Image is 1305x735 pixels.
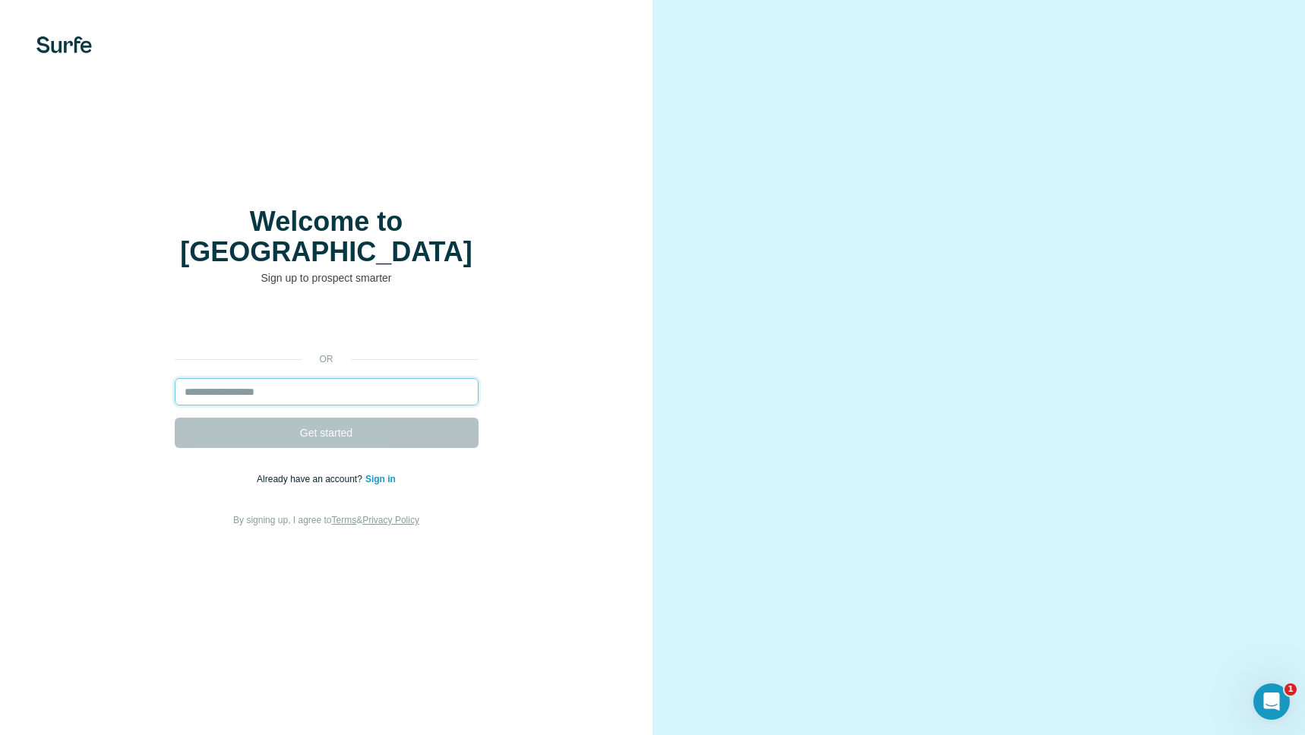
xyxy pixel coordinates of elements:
p: or [302,352,351,366]
span: Already have an account? [257,474,365,484]
span: 1 [1284,683,1297,696]
img: Surfe's logo [36,36,92,53]
iframe: Sign in with Google Button [167,308,486,342]
a: Privacy Policy [362,515,419,525]
a: Sign in [365,474,396,484]
h1: Welcome to [GEOGRAPHIC_DATA] [175,207,479,267]
p: Sign up to prospect smarter [175,270,479,285]
iframe: Intercom live chat [1253,683,1290,720]
span: By signing up, I agree to & [233,515,419,525]
a: Terms [332,515,357,525]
